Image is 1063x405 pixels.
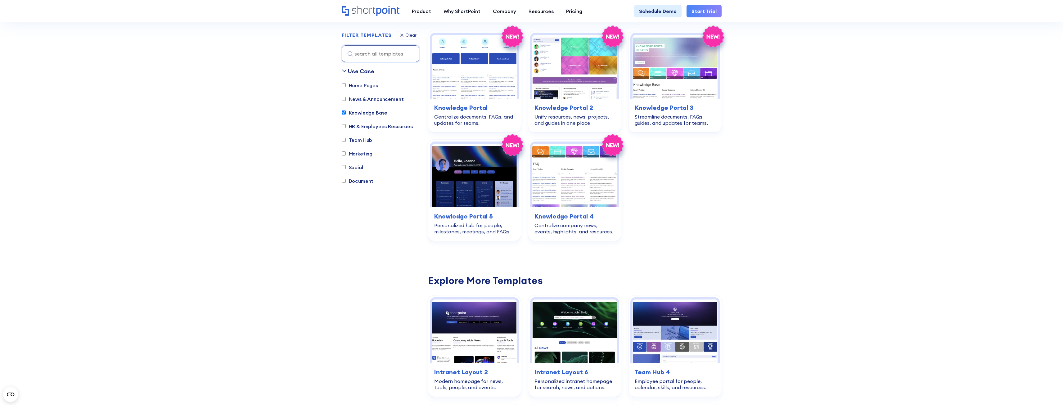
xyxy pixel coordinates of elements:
[635,114,715,126] div: Streamline documents, FAQs, guides, and updates for teams.
[342,138,346,142] input: Team Hub
[3,387,18,402] button: Open CMP widget
[434,222,515,235] div: Personalized hub for people, milestones, meetings, and FAQs.
[534,212,615,221] h3: Knowledge Portal 4
[432,144,517,207] img: Knowledge Portal 5 – SharePoint Profile Page: Personalized hub for people, milestones, meetings, ...
[342,152,346,156] input: Marketing
[405,33,417,38] div: Clear
[428,140,521,241] a: Knowledge Portal 5 – SharePoint Profile Page: Personalized hub for people, milestones, meetings, ...
[434,212,515,221] h3: Knowledge Portal 5
[951,333,1063,405] iframe: Chat Widget
[566,7,582,15] div: Pricing
[532,299,617,363] img: Intranet Layout 6 – SharePoint Homepage Design: Personalized intranet homepage for search, news, ...
[534,367,615,377] h3: Intranet Layout 6
[342,136,372,144] label: Team Hub
[534,222,615,235] div: Centralize company news, events, highlights, and resources.
[342,83,346,88] input: Home Pages
[342,179,346,183] input: Document
[342,82,378,89] label: Home Pages
[437,5,487,17] a: Why ShortPoint
[342,97,346,101] input: News & Announcement
[534,114,615,126] div: Unify resources, news, projects, and guides in one place
[534,378,615,390] div: Personalized intranet homepage for search, news, and actions.
[342,109,388,116] label: Knowledge Base
[342,164,363,171] label: Social
[635,103,715,112] h3: Knowledge Portal 3
[687,5,722,17] a: Start Trial
[528,295,621,397] a: Intranet Layout 6 – SharePoint Homepage Design: Personalized intranet homepage for search, news, ...
[529,7,554,15] div: Resources
[342,111,346,115] input: Knowledge Base
[635,378,715,390] div: Employee portal for people, calendar, skills, and resources.
[434,103,515,112] h3: Knowledge Portal
[342,95,404,103] label: News & Announcement
[342,33,392,38] div: FILTER TEMPLATES
[493,7,516,15] div: Company
[633,299,717,363] img: Team Hub 4 – SharePoint Employee Portal Template: Employee portal for people, calendar, skills, a...
[434,114,515,126] div: Centralize documents, FAQs, and updates for teams.
[348,67,374,75] div: Use Case
[522,5,560,17] a: Resources
[406,5,437,17] a: Product
[487,5,522,17] a: Company
[528,140,621,241] a: Knowledge Portal 4 – SharePoint Wiki Template: Centralize company news, events, highlights, and r...
[342,6,399,16] a: Home
[432,35,517,99] img: Knowledge Portal – SharePoint Knowledge Base Template: Centralize documents, FAQs, and updates fo...
[428,295,521,397] a: Intranet Layout 2 – SharePoint Homepage Design: Modern homepage for news, tools, people, and even...
[342,150,373,157] label: Marketing
[428,31,521,132] a: Knowledge Portal – SharePoint Knowledge Base Template: Centralize documents, FAQs, and updates fo...
[635,367,715,377] h3: Team Hub 4
[444,7,480,15] div: Why ShortPoint
[532,144,617,207] img: Knowledge Portal 4 – SharePoint Wiki Template: Centralize company news, events, highlights, and r...
[428,276,722,286] div: Explore More Templates
[534,103,615,112] h3: Knowledge Portal 2
[633,35,717,99] img: Knowledge Portal 3 – Best SharePoint Template For Knowledge Base: Streamline documents, FAQs, gui...
[532,35,617,99] img: Knowledge Portal 2 – SharePoint IT knowledge base Template: Unify resources, news, projects, and ...
[342,177,374,185] label: Document
[342,123,413,130] label: HR & Employees Resources
[434,378,515,390] div: Modern homepage for news, tools, people, and events.
[434,367,515,377] h3: Intranet Layout 2
[634,5,682,17] a: Schedule Demo
[528,31,621,132] a: Knowledge Portal 2 – SharePoint IT knowledge base Template: Unify resources, news, projects, and ...
[342,165,346,169] input: Social
[432,299,517,363] img: Intranet Layout 2 – SharePoint Homepage Design: Modern homepage for news, tools, people, and events.
[342,124,346,128] input: HR & Employees Resources
[412,7,431,15] div: Product
[560,5,588,17] a: Pricing
[628,295,721,397] a: Team Hub 4 – SharePoint Employee Portal Template: Employee portal for people, calendar, skills, a...
[628,31,721,132] a: Knowledge Portal 3 – Best SharePoint Template For Knowledge Base: Streamline documents, FAQs, gui...
[342,45,419,62] input: search all templates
